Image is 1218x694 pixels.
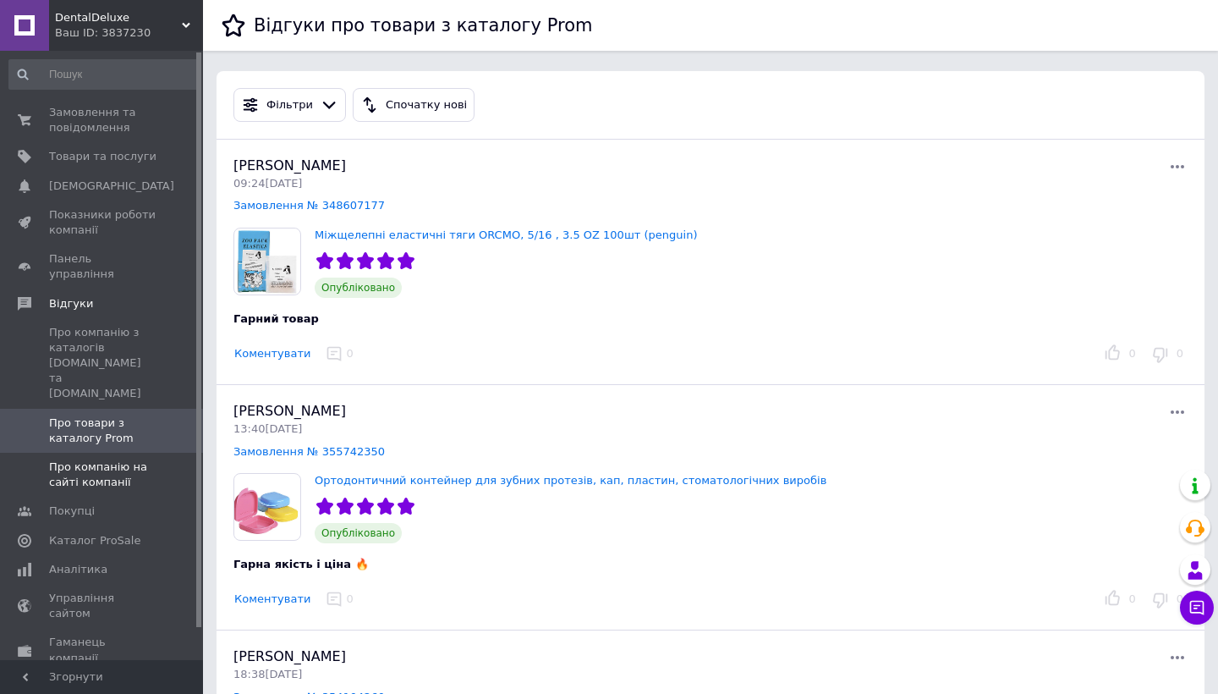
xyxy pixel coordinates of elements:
span: Про компанію на сайті компанії [49,460,156,490]
span: Про компанію з каталогів [DOMAIN_NAME] та [DOMAIN_NAME] [49,325,156,402]
div: Фільтри [263,96,316,114]
span: Покупці [49,504,95,519]
span: 18:38[DATE] [233,668,302,680]
button: Коментувати [233,591,311,609]
img: Міжщелепні еластичні тяги ORCMO, 5/16 , 3.5 OZ 100шт (penguin) [234,229,300,295]
span: [PERSON_NAME] [233,157,346,173]
span: [PERSON_NAME] [233,648,346,664]
span: Опубліковано [315,278,402,298]
span: Про товари з каталогу Prom [49,416,156,446]
span: Управління сайтом [49,591,156,621]
img: Ортодонтичний контейнер для зубних протезів, кап, пластин, стоматологічних виробів [234,474,300,540]
span: Каталог ProSale [49,533,140,548]
button: Спочатку нові [353,88,475,122]
span: Гаманець компанії [49,635,156,665]
span: Гарна якість і ціна 🔥 [233,558,369,570]
h1: Відгуки про товари з каталогу Prom [254,15,592,36]
button: Чат з покупцем [1180,591,1214,625]
div: Спочатку нові [382,96,470,114]
a: Замовлення № 348607177 [233,199,385,212]
span: Товари та послуги [49,149,156,164]
button: Коментувати [233,345,311,363]
a: Замовлення № 355742350 [233,445,385,458]
a: Міжщелепні еластичні тяги ORCMO, 5/16 , 3.5 OZ 100шт (penguin) [315,229,697,241]
span: 13:40[DATE] [233,422,302,435]
span: Опубліковано [315,523,402,543]
span: Гарний товар [233,312,319,325]
span: Панель управління [49,251,156,282]
span: [DEMOGRAPHIC_DATA] [49,179,174,194]
span: Показники роботи компанії [49,207,156,238]
span: 09:24[DATE] [233,177,302,190]
span: [PERSON_NAME] [233,403,346,419]
input: Пошук [8,59,200,90]
span: DentalDeluxe [55,10,182,25]
span: Замовлення та повідомлення [49,105,156,135]
a: Ортодонтичний контейнер для зубних протезів, кап, пластин, стоматологічних виробів [315,474,826,487]
span: Відгуки [49,296,93,311]
div: Ваш ID: 3837230 [55,25,203,41]
span: Аналітика [49,562,107,577]
button: Фільтри [233,88,346,122]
